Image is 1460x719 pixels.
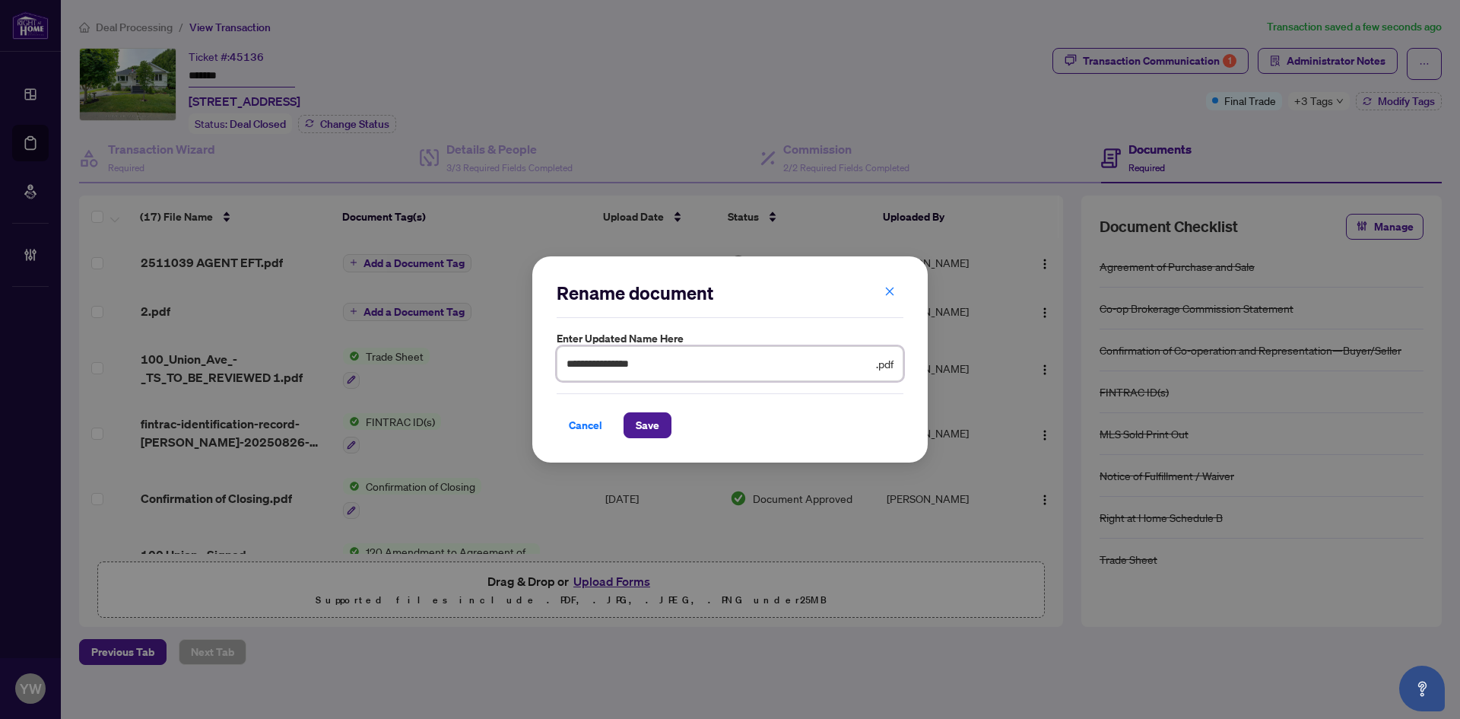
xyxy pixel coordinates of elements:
h2: Rename document [557,281,903,305]
button: Open asap [1399,666,1445,711]
label: Enter updated name here [557,330,903,347]
button: Save [624,412,671,438]
button: Cancel [557,412,614,438]
span: close [884,286,895,297]
span: Save [636,413,659,437]
span: .pdf [876,355,893,372]
span: Cancel [569,413,602,437]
